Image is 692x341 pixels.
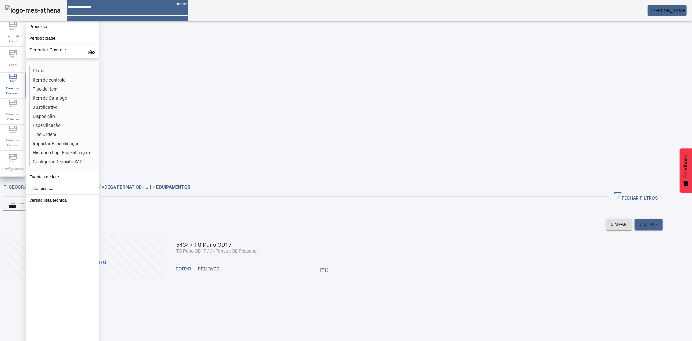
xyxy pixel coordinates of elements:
button: Gerenciar Controle [26,44,99,58]
button: FECHAR FILTROS [609,191,663,203]
li: Configurar Depósito SAP [30,157,98,166]
button: LIMPAR [606,219,632,230]
span: LIMPAR [611,221,627,228]
span: Gerenciar Materiais [3,110,23,123]
li: Importar Especificação [30,139,98,148]
button: Mais [318,263,330,275]
em: / [153,184,155,190]
span: FECHAR FILTROS [614,192,658,202]
span: Feedback [683,155,689,178]
span: [PERSON_NAME] [651,8,687,13]
mat-label: Pesquise por código, descrição, descrição abreviada, capacidade ou ano de fabricação [8,200,167,205]
button: Versão lista técnica [26,195,99,206]
span: REMOVER [198,266,220,272]
li: Disposição [30,112,98,121]
span: TQ Pqno OD17 / / / Tanque OD Pequeno [176,248,257,254]
span: EDITAR [176,266,191,272]
span: Adega Fermat OD - L 1 [102,184,156,190]
li: Especificação [30,121,98,130]
button: FILTRAR [635,219,663,230]
span: F. [GEOGRAPHIC_DATA] [3,184,56,190]
em: / [98,184,100,190]
li: Histórico Imp. Especificação [30,148,98,157]
span: Fabril [7,60,19,69]
button: REMOVER [195,263,223,275]
button: Processo [26,21,99,32]
li: Plano [30,66,98,75]
img: logo-mes-athena [5,5,61,16]
button: Periodicidade [26,32,99,44]
li: Tipo de Item [30,84,98,94]
span: Gerenciar Paradas [3,136,23,149]
li: Justificativa [30,103,98,112]
li: Item de controle [30,75,98,84]
span: FILTRAR [640,221,658,228]
span: 5434 / TQ Pqno OD17 [176,241,232,248]
span: EQUIPAMENTOS [156,184,190,190]
button: Eventos de lote [26,171,99,183]
button: Lista técnica [26,183,99,194]
span: Gerenciar Processo [3,84,23,97]
span: Template Fabril [3,32,23,45]
button: EDITAR [173,263,195,275]
span: Configurações [0,164,26,173]
li: Tipo Ordem [30,130,98,139]
button: Feedback - Mostrar pesquisa [680,148,692,193]
button: CRIAR EQUIPAMENTO [3,235,164,279]
mat-icon: keyboard_arrow_up [88,47,95,55]
li: Item de Catálogo [30,94,98,103]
